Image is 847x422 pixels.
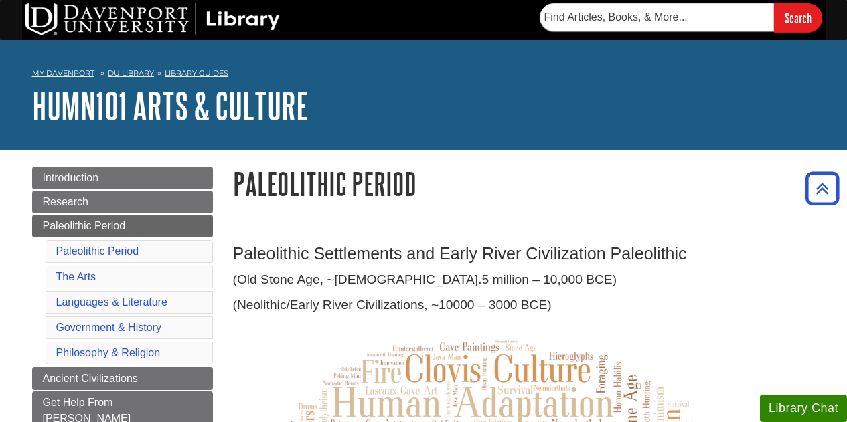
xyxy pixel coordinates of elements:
[32,68,94,79] a: My Davenport
[32,367,213,390] a: Ancient Civilizations
[760,395,847,422] button: Library Chat
[56,322,161,333] a: Government & History
[32,215,213,237] a: Paleolithic Period
[540,3,822,32] form: Searches DU Library's articles, books, and more
[233,270,816,290] p: (Old Stone Age, ~[DEMOGRAPHIC_DATA].5 million – 10,000 BCE)
[165,68,228,78] a: Library Guides
[233,244,816,263] h3: Paleolithic Settlements and Early River Civilization Paleolithic
[56,296,167,308] a: Languages & Literature
[43,172,99,183] span: Introduction
[43,220,126,231] span: Paleolithic Period
[233,296,816,315] p: (Neolithic/Early River Civilizations, ~10000 – 3000 BCE)
[56,347,161,358] a: Philosophy & Religion
[801,179,844,197] a: Back to Top
[56,245,139,257] a: Paleolithic Period
[108,68,154,78] a: DU Library
[32,64,816,86] nav: breadcrumb
[233,167,816,201] h1: Paleolithic Period
[540,3,774,31] input: Find Articles, Books, & More...
[32,85,309,126] a: HUMN101 Arts & Culture
[56,271,96,282] a: The Arts
[43,373,138,384] span: Ancient Civilizations
[32,191,213,213] a: Research
[32,167,213,189] a: Introduction
[774,3,822,32] input: Search
[25,3,280,35] img: DU Library
[43,196,88,207] span: Research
